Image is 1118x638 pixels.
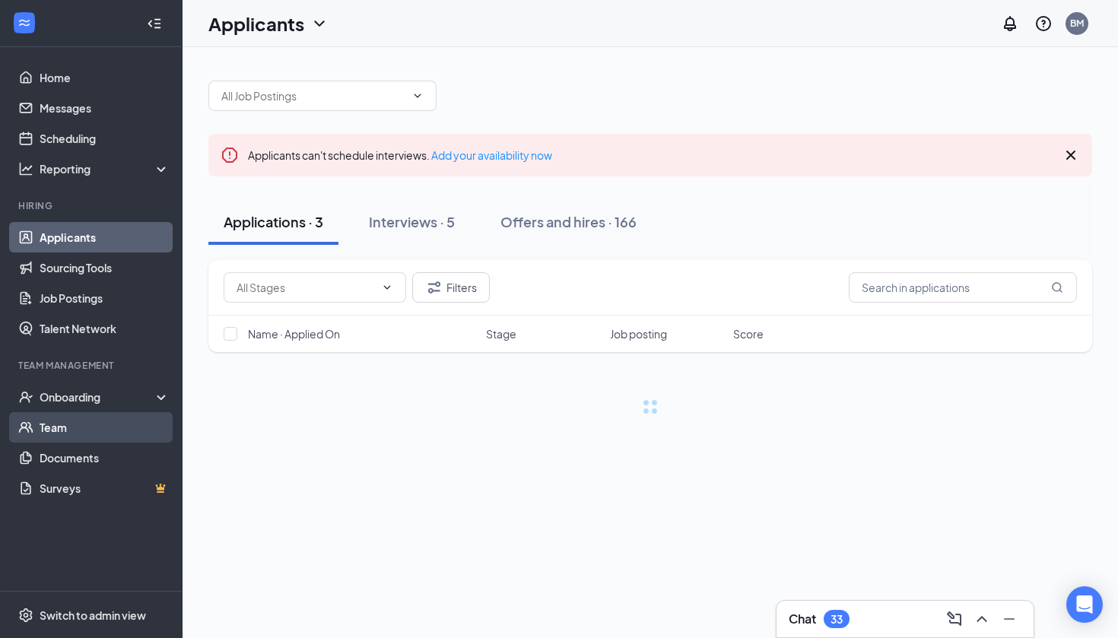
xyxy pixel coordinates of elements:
[849,272,1077,303] input: Search in applications
[970,607,994,631] button: ChevronUp
[997,607,1021,631] button: Minimize
[40,473,170,503] a: SurveysCrown
[1000,610,1018,628] svg: Minimize
[425,278,443,297] svg: Filter
[1062,146,1080,164] svg: Cross
[147,16,162,31] svg: Collapse
[40,123,170,154] a: Scheduling
[1051,281,1063,294] svg: MagnifyingGlass
[500,212,637,231] div: Offers and hires · 166
[40,608,146,623] div: Switch to admin view
[310,14,329,33] svg: ChevronDown
[18,608,33,623] svg: Settings
[40,93,170,123] a: Messages
[831,613,843,626] div: 33
[945,610,964,628] svg: ComposeMessage
[221,146,239,164] svg: Error
[224,212,323,231] div: Applications · 3
[411,90,424,102] svg: ChevronDown
[221,87,405,104] input: All Job Postings
[18,389,33,405] svg: UserCheck
[18,199,167,212] div: Hiring
[40,313,170,344] a: Talent Network
[789,611,816,627] h3: Chat
[369,212,455,231] div: Interviews · 5
[18,161,33,176] svg: Analysis
[18,359,167,372] div: Team Management
[40,443,170,473] a: Documents
[40,389,157,405] div: Onboarding
[1034,14,1053,33] svg: QuestionInfo
[610,326,667,341] span: Job posting
[1001,14,1019,33] svg: Notifications
[973,610,991,628] svg: ChevronUp
[40,62,170,93] a: Home
[40,412,170,443] a: Team
[486,326,516,341] span: Stage
[412,272,490,303] button: Filter Filters
[40,252,170,283] a: Sourcing Tools
[381,281,393,294] svg: ChevronDown
[733,326,764,341] span: Score
[1066,586,1103,623] div: Open Intercom Messenger
[942,607,967,631] button: ComposeMessage
[40,283,170,313] a: Job Postings
[208,11,304,37] h1: Applicants
[40,222,170,252] a: Applicants
[248,326,340,341] span: Name · Applied On
[431,148,552,162] a: Add your availability now
[248,148,552,162] span: Applicants can't schedule interviews.
[237,279,375,296] input: All Stages
[17,15,32,30] svg: WorkstreamLogo
[1070,17,1084,30] div: BM
[40,161,170,176] div: Reporting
